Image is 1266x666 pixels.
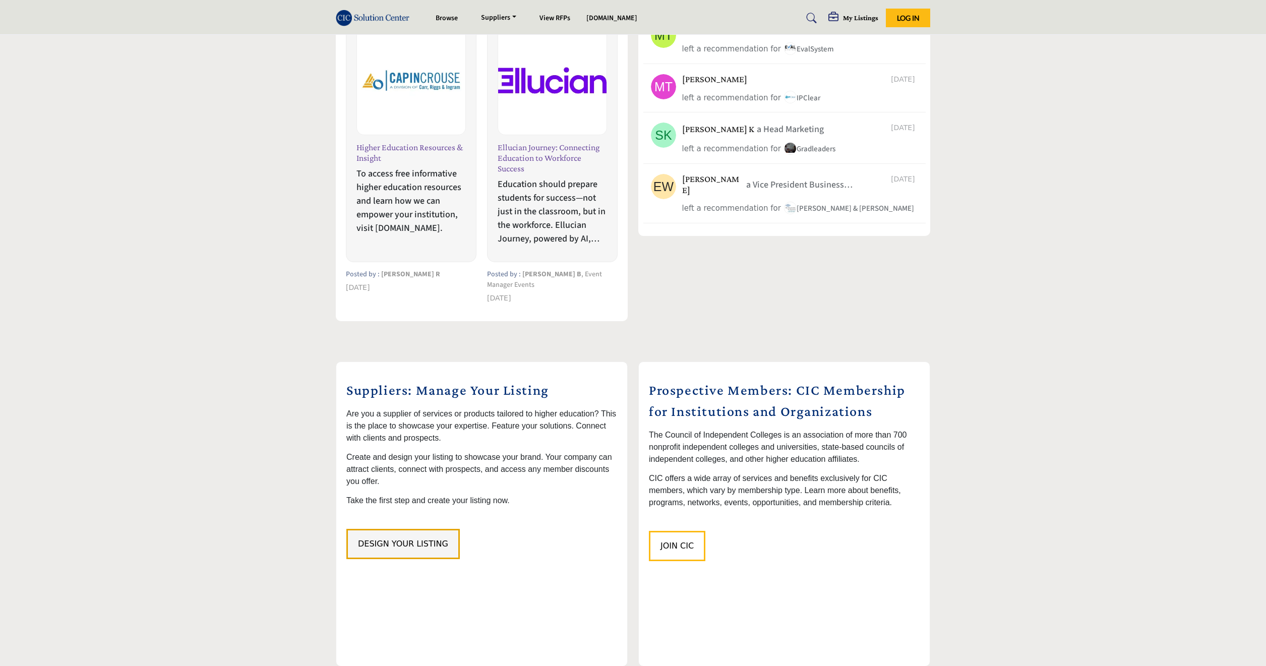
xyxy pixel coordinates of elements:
[336,10,414,26] img: Site Logo
[784,202,797,214] img: image
[649,474,901,507] span: CIC offers a wide array of services and benefits exclusively for CIC members, which vary by membe...
[346,409,616,442] span: Are you a supplier of services or products tailored to higher education? This is the place to sho...
[784,43,834,56] a: imageEvalSystem
[891,74,918,85] span: [DATE]
[346,269,476,280] p: Posted by :
[381,269,434,279] span: [PERSON_NAME]
[346,380,617,401] h2: Suppliers: Manage Your Listing
[474,11,523,25] a: Suppliers
[539,13,570,23] a: View RFPs
[436,13,458,23] a: Browse
[651,174,676,199] img: avtar-image
[357,26,465,135] img: Logo of CapinCrouse, click to view details
[358,539,448,549] span: Design Your Listing
[784,143,835,156] a: imageGradleaders
[498,177,607,246] p: Education should prepare students for success—not just in the classroom, but in the workforce. El...
[784,91,797,103] img: image
[346,283,370,291] span: [DATE]
[682,124,754,135] h5: [PERSON_NAME] K
[682,144,781,153] span: left a recommendation for
[487,294,511,302] span: [DATE]
[784,203,914,215] a: image[PERSON_NAME] & [PERSON_NAME]
[682,74,747,85] h5: [PERSON_NAME]
[897,14,920,22] span: Log In
[784,93,820,103] span: IPClear
[682,44,781,53] span: left a recommendation for
[784,142,797,155] img: image
[891,123,918,133] span: [DATE]
[784,92,820,104] a: imageIPClear
[346,496,510,505] span: Take the first step and create your listing now.
[843,13,878,22] h5: My Listings
[682,204,781,213] span: left a recommendation for
[784,203,914,214] span: [PERSON_NAME] & [PERSON_NAME]
[784,144,835,154] span: Gradleaders
[828,12,878,24] div: My Listings
[649,431,907,463] span: The Council of Independent Colleges is an association of more than 700 nonprofit independent coll...
[651,23,676,48] img: avtar-image
[346,453,612,486] span: Create and design your listing to showcase your brand. Your company can attract clients, connect ...
[586,13,637,23] a: [DOMAIN_NAME]
[356,142,466,163] h3: Higher Education Resources & Insight
[651,74,676,99] img: avtar-image
[682,93,781,102] span: left a recommendation for
[522,269,575,279] span: [PERSON_NAME]
[498,26,607,135] img: Logo of Ellucian, click to view details
[797,10,823,26] a: Search
[487,269,602,290] span: , Event Manager Events
[651,123,676,148] img: avtar-image
[891,174,918,185] span: [DATE]
[784,42,797,55] img: image
[498,142,607,174] h3: Ellucian Journey: Connecting Education to Workforce Success
[356,167,466,235] p: To access free informative higher education resources and learn how we can empower your instituti...
[649,531,705,561] button: Join CIC
[746,178,891,192] p: a Vice President Business Development
[436,269,440,279] span: R
[682,174,744,196] h5: [PERSON_NAME]
[346,529,460,559] button: Design Your Listing
[757,123,824,136] p: a Head Marketing
[649,380,920,422] h2: Prospective Members: CIC Membership for Institutions and Organizations
[487,269,618,290] p: Posted by :
[577,269,581,279] span: B
[886,9,930,27] button: Log In
[784,44,834,54] span: EvalSystem
[660,541,694,551] span: Join CIC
